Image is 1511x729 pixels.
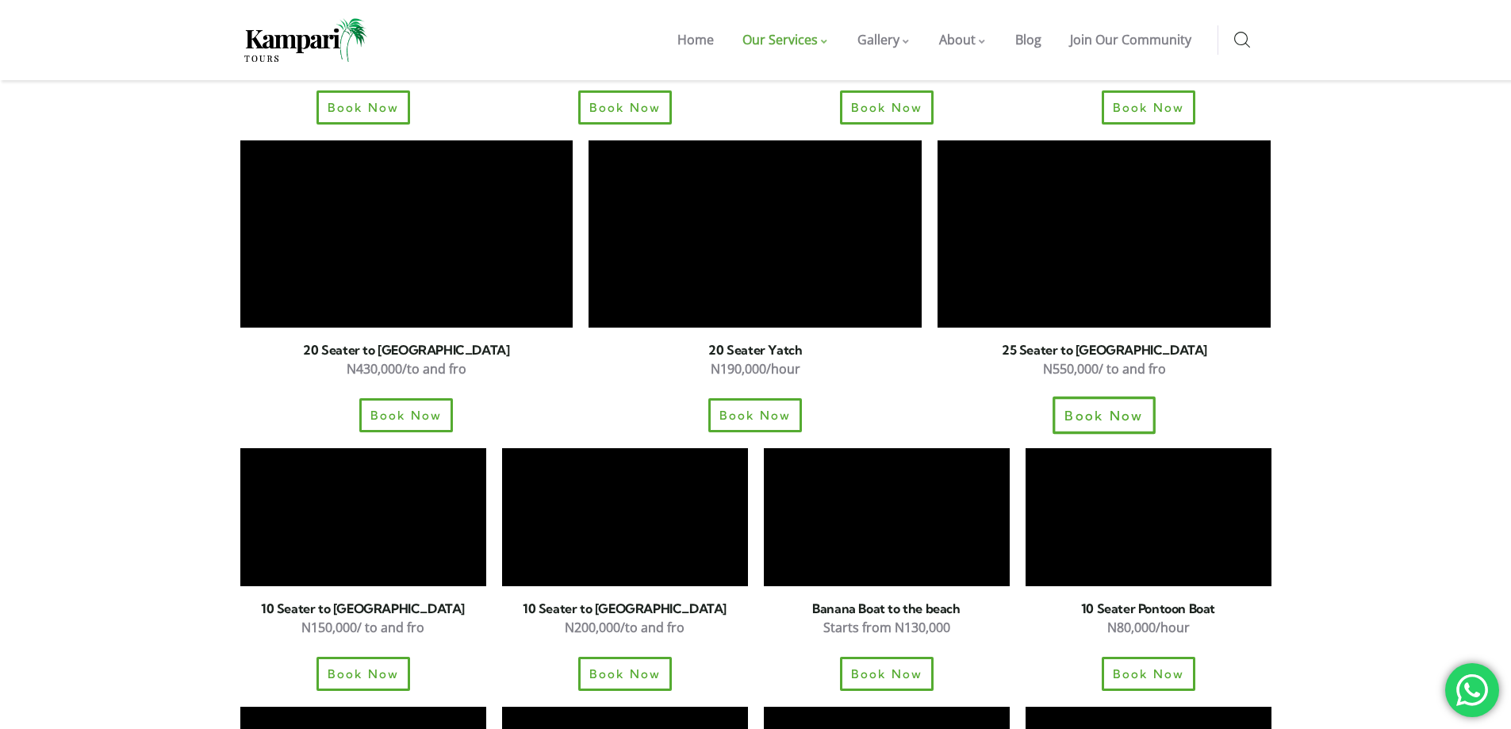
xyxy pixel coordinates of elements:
span: Blog [1015,31,1041,48]
iframe: pontoon boat [1026,448,1271,586]
a: Book Now [316,90,410,125]
a: Book Now [708,398,802,432]
a: Book Now [840,657,934,691]
span: Book Now [589,102,661,113]
p: Starts from N130,000 [764,616,1010,639]
p: N80,000/hour [1026,616,1271,639]
a: Book Now [578,657,672,691]
span: Book Now [719,409,791,421]
h6: 10 Seater Pontoon Boat [1026,602,1271,615]
span: Our Services [742,31,818,48]
iframe: 20 seater yatch [589,140,922,328]
h6: 25 Seater to [GEOGRAPHIC_DATA] [938,343,1271,356]
h6: 20 Seater Yatch [589,343,922,356]
h6: 10 Seater to [GEOGRAPHIC_DATA]​ [240,602,486,615]
iframe: 25 seater boat [938,140,1271,328]
p: N150,000/ to and fro [240,616,486,639]
img: Home [244,18,367,62]
h6: Banana Boat to the beach [764,602,1010,615]
span: Book Now [589,668,661,680]
span: Book Now [1113,668,1184,680]
a: Book Now [578,90,672,125]
h6: 20 Seater to [GEOGRAPHIC_DATA] [240,343,573,356]
span: Book Now [328,668,399,680]
span: Book Now [851,668,922,680]
a: Book Now [1102,657,1195,691]
div: 'Get [1445,663,1499,717]
iframe: 10 seater boat [240,448,486,586]
span: Join Our Community [1070,31,1191,48]
iframe: I found this spacious 20 seater boat in lekki for boat cruise and beach waka [240,140,573,328]
p: N430,000/to and fro [240,358,573,381]
a: Book Now [316,657,410,691]
span: Book Now [1113,102,1184,113]
p: N550,000/ to and fro [938,358,1271,381]
iframe: Banana boats in Lagos to tarkwa bay, Ilashe beach house, Badagry and Benin republic. [764,448,1010,586]
h6: 10 Seater to [GEOGRAPHIC_DATA] [502,602,748,615]
span: About [939,31,976,48]
span: Book Now [370,409,442,421]
a: Book Now [359,398,453,432]
a: Book Now [1102,90,1195,125]
a: Book Now [840,90,934,125]
span: Book Now [328,102,399,113]
p: N200,000/to and fro [502,616,748,639]
span: Gallery [857,31,899,48]
span: Book Now [851,102,922,113]
iframe: I took a boat ride to light house beach house at Tarkwa bay [502,448,748,586]
span: Home [677,31,714,48]
p: N190,000/hour [589,358,922,381]
span: Book Now [1065,409,1144,422]
a: Book Now [1053,396,1156,433]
